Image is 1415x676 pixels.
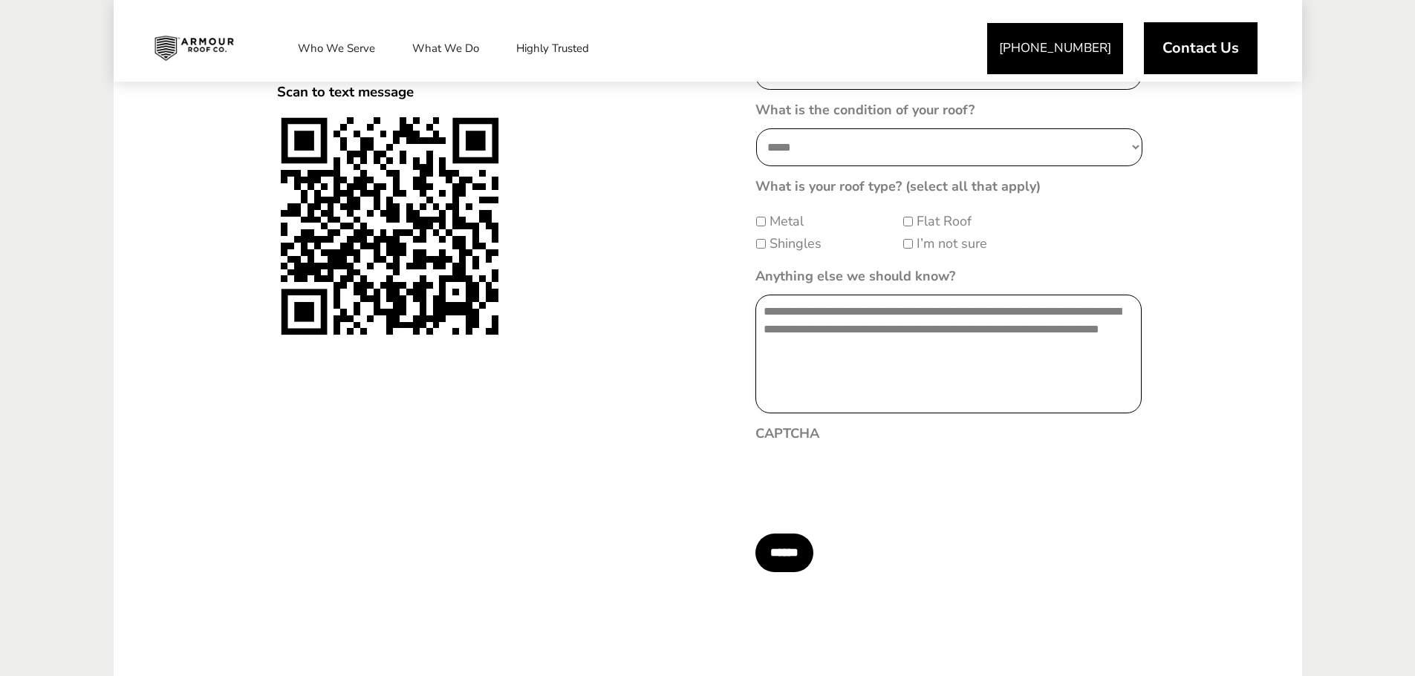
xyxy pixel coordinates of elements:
label: What is the condition of your roof? [755,102,975,119]
a: What We Do [397,30,494,67]
label: CAPTCHA [755,425,819,442]
label: Metal [770,211,804,232]
a: Who We Serve [283,30,390,67]
label: Flat Roof [917,211,972,232]
img: Industrial and Commercial Roofing Company | Armour Roof Co. [143,30,245,67]
span: Contact Us [1162,41,1239,56]
a: [PHONE_NUMBER] [987,23,1123,74]
iframe: reCAPTCHA [755,452,981,510]
span: Scan to text message [277,82,414,102]
label: I’m not sure [917,234,987,254]
label: Anything else we should know? [755,268,955,285]
label: Shingles [770,234,822,254]
a: Contact Us [1144,22,1258,74]
label: What is your roof type? (select all that apply) [755,178,1041,195]
a: Highly Trusted [501,30,604,67]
